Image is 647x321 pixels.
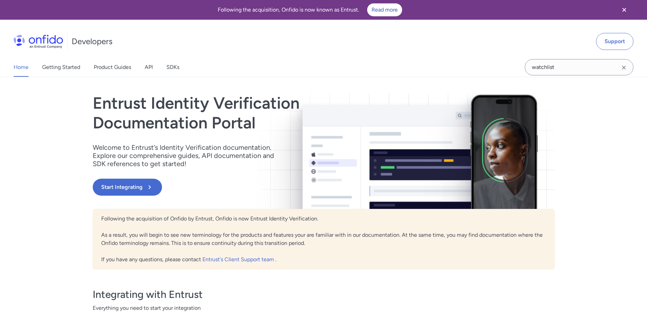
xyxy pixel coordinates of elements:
a: SDKs [166,58,179,77]
svg: Clear search field button [620,64,628,72]
a: Product Guides [94,58,131,77]
h1: Developers [72,36,112,47]
p: Welcome to Entrust’s Identity Verification documentation. Explore our comprehensive guides, API d... [93,143,283,168]
a: API [145,58,153,77]
svg: Close banner [620,6,628,14]
a: Read more [367,3,402,16]
h3: Integrating with Entrust [93,288,555,301]
button: Start Integrating [93,179,162,196]
a: Entrust's Client Support team [202,256,275,263]
img: Onfido Logo [14,35,63,48]
a: Home [14,58,29,77]
a: Support [596,33,633,50]
a: Getting Started [42,58,80,77]
button: Close banner [612,1,637,18]
span: Everything you need to start your integration [93,304,555,312]
h1: Entrust Identity Verification Documentation Portal [93,93,416,132]
input: Onfido search input field [525,59,633,75]
div: Following the acquisition, Onfido is now known as Entrust. [8,3,612,16]
div: Following the acquisition of Onfido by Entrust, Onfido is now Entrust Identity Verification. As a... [93,209,555,269]
a: Start Integrating [93,179,416,196]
